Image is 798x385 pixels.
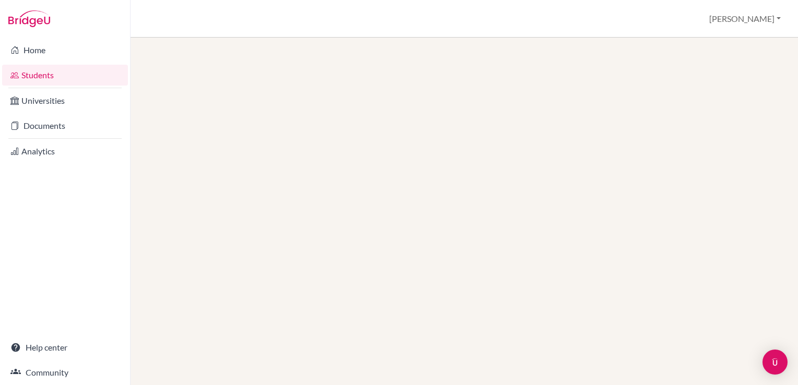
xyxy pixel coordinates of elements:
[8,10,50,27] img: Bridge-U
[2,40,128,61] a: Home
[762,350,788,375] div: Open Intercom Messenger
[2,362,128,383] a: Community
[705,9,785,29] button: [PERSON_NAME]
[2,141,128,162] a: Analytics
[2,337,128,358] a: Help center
[2,65,128,86] a: Students
[2,115,128,136] a: Documents
[2,90,128,111] a: Universities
